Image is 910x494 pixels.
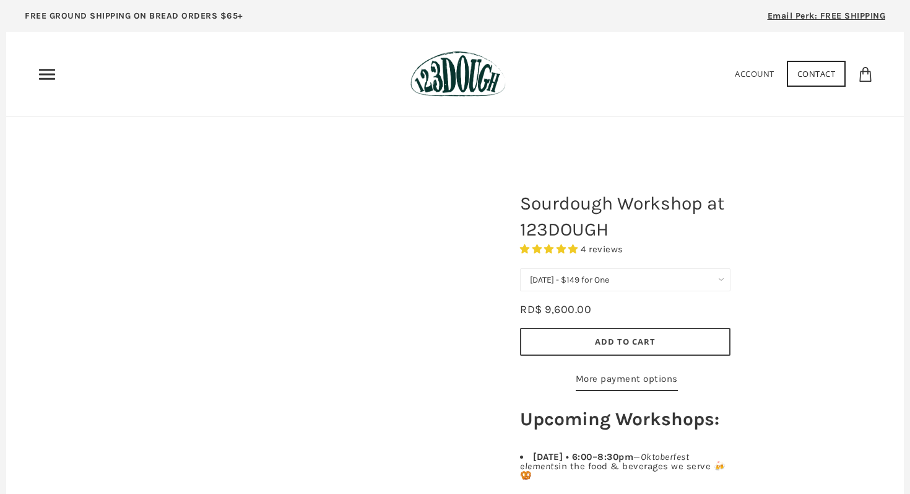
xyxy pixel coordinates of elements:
[533,451,633,462] b: [DATE] • 6:00–8:30pm
[6,6,262,32] a: FREE GROUND SHIPPING ON BREAD ORDERS $65+
[511,184,740,249] h1: Sourdough Workshop at 123DOUGH
[520,408,719,430] strong: Upcoming Workshops:
[581,244,623,255] span: 4 reviews
[520,301,591,319] div: RD$ 9,600.00
[520,328,730,356] button: Add to Cart
[768,11,886,21] span: Email Perk: FREE SHIPPING
[25,9,243,23] p: FREE GROUND SHIPPING ON BREAD ORDERS $65+
[520,451,689,472] i: Oktoberfest elements
[735,68,774,79] a: Account
[520,244,581,255] span: 5.00 stars
[787,61,846,87] a: Contact
[595,336,656,347] span: Add to Cart
[576,371,678,391] a: More payment options
[520,452,730,490] li: — in the food & beverages we serve 🍻🥨
[37,64,57,84] nav: Primary
[410,51,505,97] img: 123Dough Bakery
[749,6,904,32] a: Email Perk: FREE SHIPPING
